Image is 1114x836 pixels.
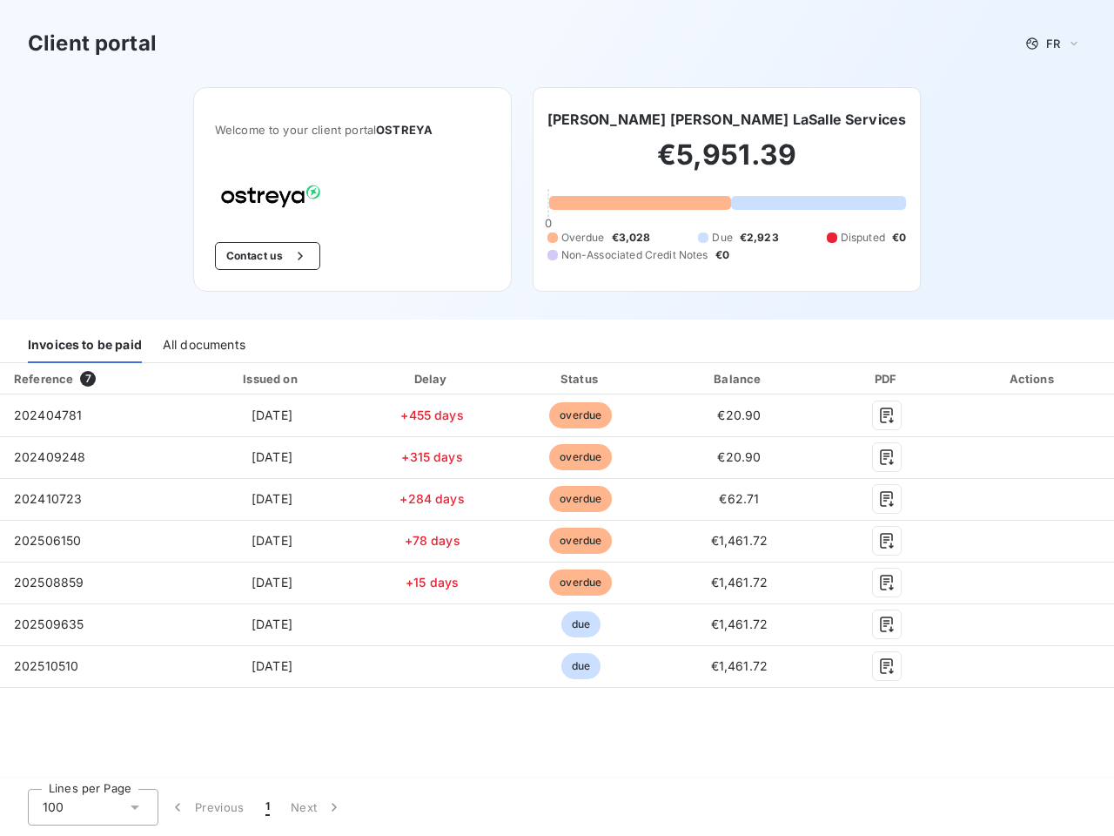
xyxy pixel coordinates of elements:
[14,617,84,631] span: 202509635
[376,123,433,137] span: OSTREYA
[547,109,907,130] h6: [PERSON_NAME] [PERSON_NAME] LaSalle Services
[661,370,819,388] div: Balance
[825,370,949,388] div: PDF
[549,486,612,512] span: overdue
[561,611,601,637] span: due
[14,533,81,548] span: 202506150
[43,799,64,816] span: 100
[265,799,270,816] span: 1
[719,491,759,506] span: €62.71
[545,216,552,230] span: 0
[508,370,653,388] div: Status
[252,449,292,464] span: [DATE]
[561,653,601,679] span: due
[163,327,245,363] div: All documents
[715,247,729,263] span: €0
[252,408,292,422] span: [DATE]
[401,449,462,464] span: +315 days
[612,230,651,246] span: €3,028
[28,327,142,363] div: Invoices to be paid
[841,230,885,246] span: Disputed
[711,617,768,631] span: €1,461.72
[549,402,612,428] span: overdue
[561,247,708,263] span: Non-Associated Credit Notes
[547,138,907,190] h2: €5,951.39
[717,408,761,422] span: €20.90
[406,575,459,590] span: +15 days
[1046,37,1060,51] span: FR
[399,491,464,506] span: +284 days
[255,789,280,826] button: 1
[740,230,779,246] span: €2,923
[14,575,84,590] span: 202508859
[711,575,768,590] span: €1,461.72
[252,617,292,631] span: [DATE]
[14,408,82,422] span: 202404781
[215,242,320,270] button: Contact us
[158,789,255,826] button: Previous
[549,528,612,554] span: overdue
[252,533,292,548] span: [DATE]
[549,444,612,470] span: overdue
[28,28,157,59] h3: Client portal
[363,370,501,388] div: Delay
[215,179,326,214] img: Company logo
[400,408,463,422] span: +455 days
[80,371,96,387] span: 7
[711,658,768,673] span: €1,461.72
[405,533,460,548] span: +78 days
[252,491,292,506] span: [DATE]
[14,372,73,386] div: Reference
[712,230,732,246] span: Due
[215,123,490,137] span: Welcome to your client portal
[252,575,292,590] span: [DATE]
[14,491,82,506] span: 202410723
[280,789,353,826] button: Next
[956,370,1111,388] div: Actions
[711,533,768,548] span: €1,461.72
[549,570,612,596] span: overdue
[14,658,78,673] span: 202510510
[561,230,605,246] span: Overdue
[188,370,356,388] div: Issued on
[892,230,906,246] span: €0
[717,449,761,464] span: €20.90
[252,658,292,673] span: [DATE]
[14,449,85,464] span: 202409248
